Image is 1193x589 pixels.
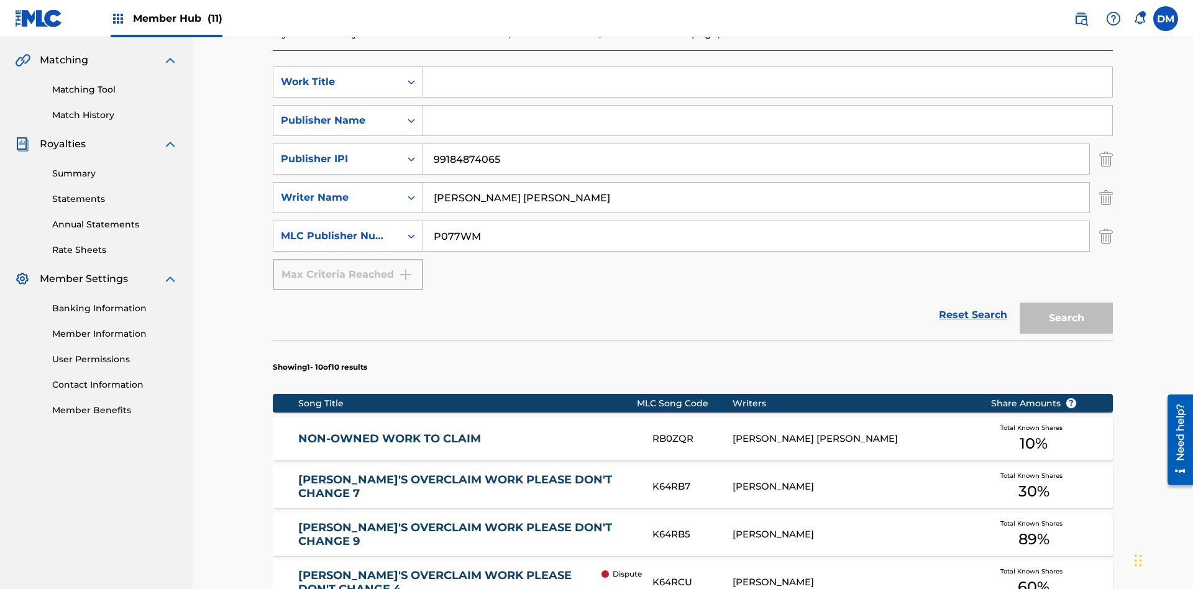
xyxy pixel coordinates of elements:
[208,12,222,24] span: (11)
[733,480,972,494] div: [PERSON_NAME]
[652,432,732,446] div: RB0ZQR
[1020,432,1048,455] span: 10 %
[1133,12,1146,25] div: Notifications
[40,272,128,286] span: Member Settings
[1074,11,1089,26] img: search
[298,432,636,446] a: NON-OWNED WORK TO CLAIM
[1158,390,1193,491] iframe: Resource Center
[1018,528,1049,550] span: 89 %
[1101,6,1126,31] div: Help
[733,527,972,542] div: [PERSON_NAME]
[613,568,642,580] p: Dispute
[40,137,86,152] span: Royalties
[1000,423,1067,432] span: Total Known Shares
[1018,480,1049,503] span: 30 %
[1000,519,1067,528] span: Total Known Shares
[637,397,733,410] div: MLC Song Code
[52,167,178,180] a: Summary
[1099,182,1113,213] img: Delete Criterion
[163,137,178,152] img: expand
[15,9,63,27] img: MLC Logo
[1099,221,1113,252] img: Delete Criterion
[298,473,636,501] a: [PERSON_NAME]'S OVERCLAIM WORK PLEASE DON'T CHANGE 7
[652,527,732,542] div: K64RB5
[1135,542,1142,579] div: Drag
[52,353,178,366] a: User Permissions
[163,53,178,68] img: expand
[298,397,637,410] div: Song Title
[733,432,972,446] div: [PERSON_NAME] [PERSON_NAME]
[133,11,222,25] span: Member Hub
[1153,6,1178,31] div: User Menu
[281,113,393,128] div: Publisher Name
[1069,6,1094,31] a: Public Search
[52,109,178,122] a: Match History
[40,53,88,68] span: Matching
[52,378,178,391] a: Contact Information
[1066,398,1076,408] span: ?
[733,397,972,410] div: Writers
[281,152,393,167] div: Publisher IPI
[111,11,126,26] img: Top Rightsholders
[15,53,30,68] img: Matching
[52,244,178,257] a: Rate Sheets
[1106,11,1121,26] img: help
[1099,144,1113,175] img: Delete Criterion
[163,272,178,286] img: expand
[273,66,1113,340] form: Search Form
[933,301,1013,329] a: Reset Search
[52,218,178,231] a: Annual Statements
[52,327,178,340] a: Member Information
[52,404,178,417] a: Member Benefits
[281,190,393,205] div: Writer Name
[991,397,1077,410] span: Share Amounts
[273,362,367,373] p: Showing 1 - 10 of 10 results
[281,229,393,244] div: MLC Publisher Number
[1000,567,1067,576] span: Total Known Shares
[52,83,178,96] a: Matching Tool
[652,480,732,494] div: K64RB7
[298,521,636,549] a: [PERSON_NAME]'S OVERCLAIM WORK PLEASE DON'T CHANGE 9
[1131,529,1193,589] iframe: Chat Widget
[281,75,393,89] div: Work Title
[15,137,30,152] img: Royalties
[15,272,30,286] img: Member Settings
[1000,471,1067,480] span: Total Known Shares
[52,302,178,315] a: Banking Information
[52,193,178,206] a: Statements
